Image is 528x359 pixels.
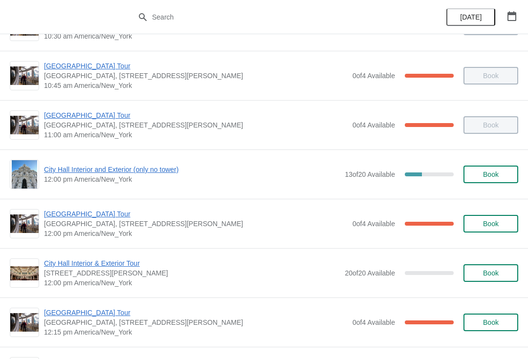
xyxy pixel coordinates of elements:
img: City Hall Tower Tour | City Hall Visitor Center, 1400 John F Kennedy Boulevard Suite 121, Philade... [10,313,39,332]
span: 10:30 am America/New_York [44,31,348,41]
span: [GEOGRAPHIC_DATA] Tour [44,209,348,219]
span: City Hall Interior & Exterior Tour [44,258,340,268]
button: Book [463,215,518,232]
span: [GEOGRAPHIC_DATA], [STREET_ADDRESS][PERSON_NAME] [44,317,348,327]
span: Book [483,220,499,228]
button: Book [463,314,518,331]
span: 13 of 20 Available [345,170,395,178]
span: 0 of 4 Available [352,121,395,129]
span: 12:00 pm America/New_York [44,229,348,238]
span: [GEOGRAPHIC_DATA], [STREET_ADDRESS][PERSON_NAME] [44,71,348,81]
img: City Hall Tower Tour | City Hall Visitor Center, 1400 John F Kennedy Boulevard Suite 121, Philade... [10,66,39,85]
span: 0 of 4 Available [352,220,395,228]
button: Book [463,264,518,282]
button: Book [463,166,518,183]
span: Book [483,269,499,277]
span: 12:00 pm America/New_York [44,278,340,288]
img: City Hall Interior & Exterior Tour | 1400 John F Kennedy Boulevard, Suite 121, Philadelphia, PA, ... [10,266,39,280]
span: City Hall Interior and Exterior (only no tower) [44,165,340,174]
span: 12:00 pm America/New_York [44,174,340,184]
img: City Hall Tower Tour | City Hall Visitor Center, 1400 John F Kennedy Boulevard Suite 121, Philade... [10,214,39,233]
img: City Hall Tower Tour | City Hall Visitor Center, 1400 John F Kennedy Boulevard Suite 121, Philade... [10,116,39,135]
span: 11:00 am America/New_York [44,130,348,140]
span: Book [483,318,499,326]
span: 20 of 20 Available [345,269,395,277]
span: [STREET_ADDRESS][PERSON_NAME] [44,268,340,278]
span: 12:15 pm America/New_York [44,327,348,337]
span: [GEOGRAPHIC_DATA] Tour [44,308,348,317]
img: City Hall Interior and Exterior (only no tower) | | 12:00 pm America/New_York [12,160,38,189]
span: 0 of 4 Available [352,318,395,326]
span: [GEOGRAPHIC_DATA] Tour [44,110,348,120]
span: [GEOGRAPHIC_DATA], [STREET_ADDRESS][PERSON_NAME] [44,219,348,229]
span: [GEOGRAPHIC_DATA], [STREET_ADDRESS][PERSON_NAME] [44,120,348,130]
span: 10:45 am America/New_York [44,81,348,90]
button: [DATE] [446,8,495,26]
span: [DATE] [460,13,482,21]
span: [GEOGRAPHIC_DATA] Tour [44,61,348,71]
span: Book [483,170,499,178]
input: Search [152,8,396,26]
span: 0 of 4 Available [352,72,395,80]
